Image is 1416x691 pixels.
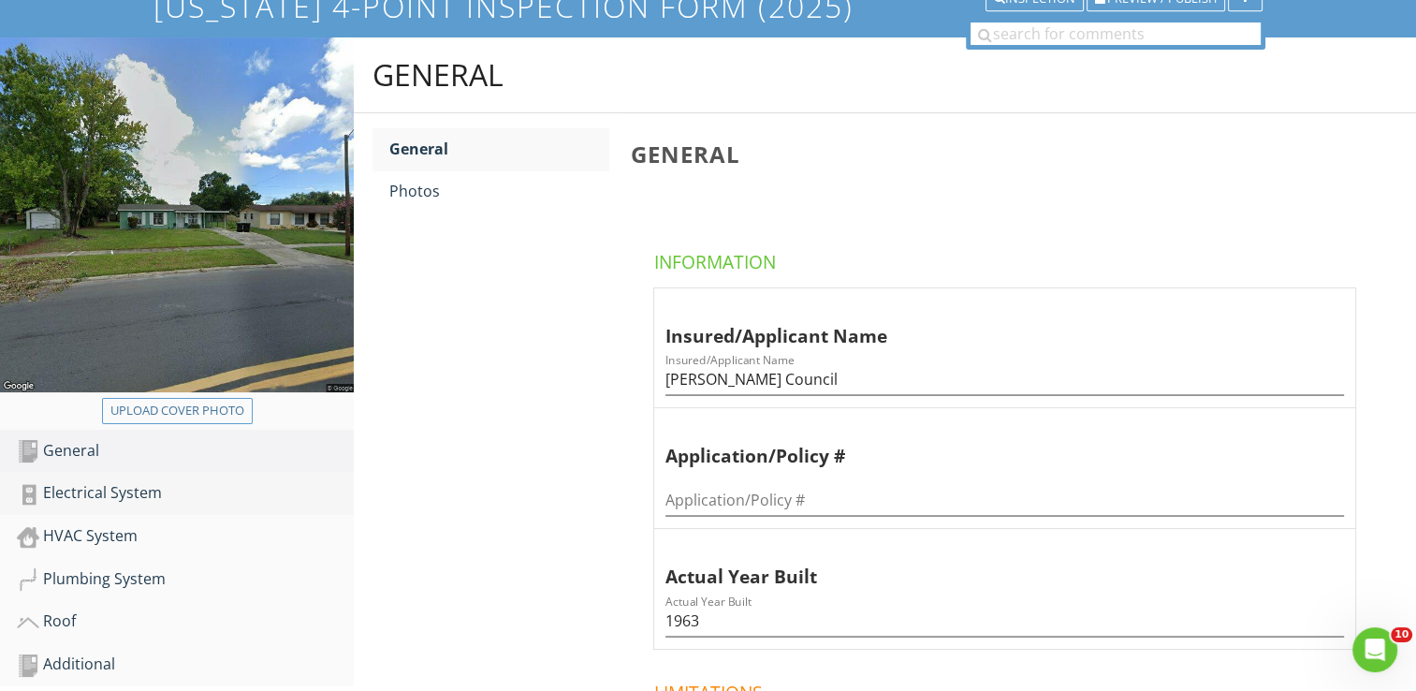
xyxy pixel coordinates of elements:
[389,180,608,202] div: Photos
[17,567,354,592] div: Plumbing System
[665,606,1344,637] input: Actual Year Built
[102,398,253,424] button: Upload cover photo
[971,22,1261,45] input: search for comments
[665,296,1310,350] div: Insured/Applicant Name
[17,653,354,677] div: Additional
[665,485,1344,516] input: Application/Policy #
[17,481,354,506] div: Electrical System
[665,537,1310,591] div: Actual Year Built
[17,610,354,634] div: Roof
[654,243,1363,274] h4: Information
[665,364,1344,395] input: Insured/Applicant Name
[1352,627,1397,672] iframe: Intercom live chat
[110,402,244,420] div: Upload cover photo
[631,141,1386,167] h3: General
[389,138,608,160] div: General
[17,439,354,463] div: General
[17,524,354,549] div: HVAC System
[372,56,504,94] div: General
[665,416,1310,470] div: Application/Policy #
[1391,627,1412,642] span: 10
